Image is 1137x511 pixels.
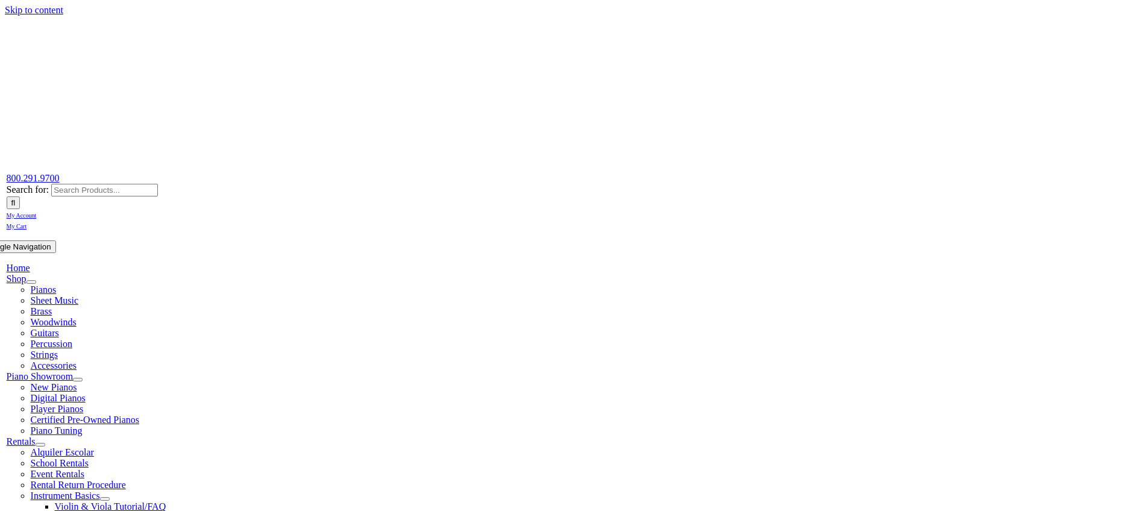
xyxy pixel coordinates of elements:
a: Certified Pre-Owned Pianos [31,415,139,425]
a: Home [7,263,30,273]
button: Open submenu of Shop [27,280,36,284]
a: Rentals [7,436,36,447]
a: Rental Return Procedure [31,480,126,490]
a: Woodwinds [31,317,77,327]
a: School Rentals [31,458,89,468]
button: Open submenu of Instrument Basics [100,497,110,501]
a: Digital Pianos [31,393,86,403]
button: Open submenu of Rentals [36,443,45,447]
button: Open submenu of Piano Showroom [73,378,83,381]
a: Guitars [31,328,59,338]
a: Strings [31,350,58,360]
span: Search for: [7,184,49,195]
a: Shop [7,274,27,284]
a: Percussion [31,339,72,349]
a: Pianos [31,284,57,295]
a: Sheet Music [31,295,79,306]
a: Instrument Basics [31,491,100,501]
a: Player Pianos [31,404,84,414]
a: Alquiler Escolar [31,447,94,457]
a: Skip to content [5,5,63,15]
a: My Cart [7,220,27,230]
a: Event Rentals [31,469,84,479]
a: Piano Showroom [7,371,74,381]
a: Brass [31,306,52,316]
a: Piano Tuning [31,425,83,436]
span: My Cart [7,223,27,230]
input: Search Products... [51,184,158,196]
a: New Pianos [31,382,77,392]
a: Accessories [31,360,77,371]
input: Search [7,196,20,209]
span: My Account [7,212,37,219]
a: 800.291.9700 [7,173,60,183]
a: My Account [7,209,37,219]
